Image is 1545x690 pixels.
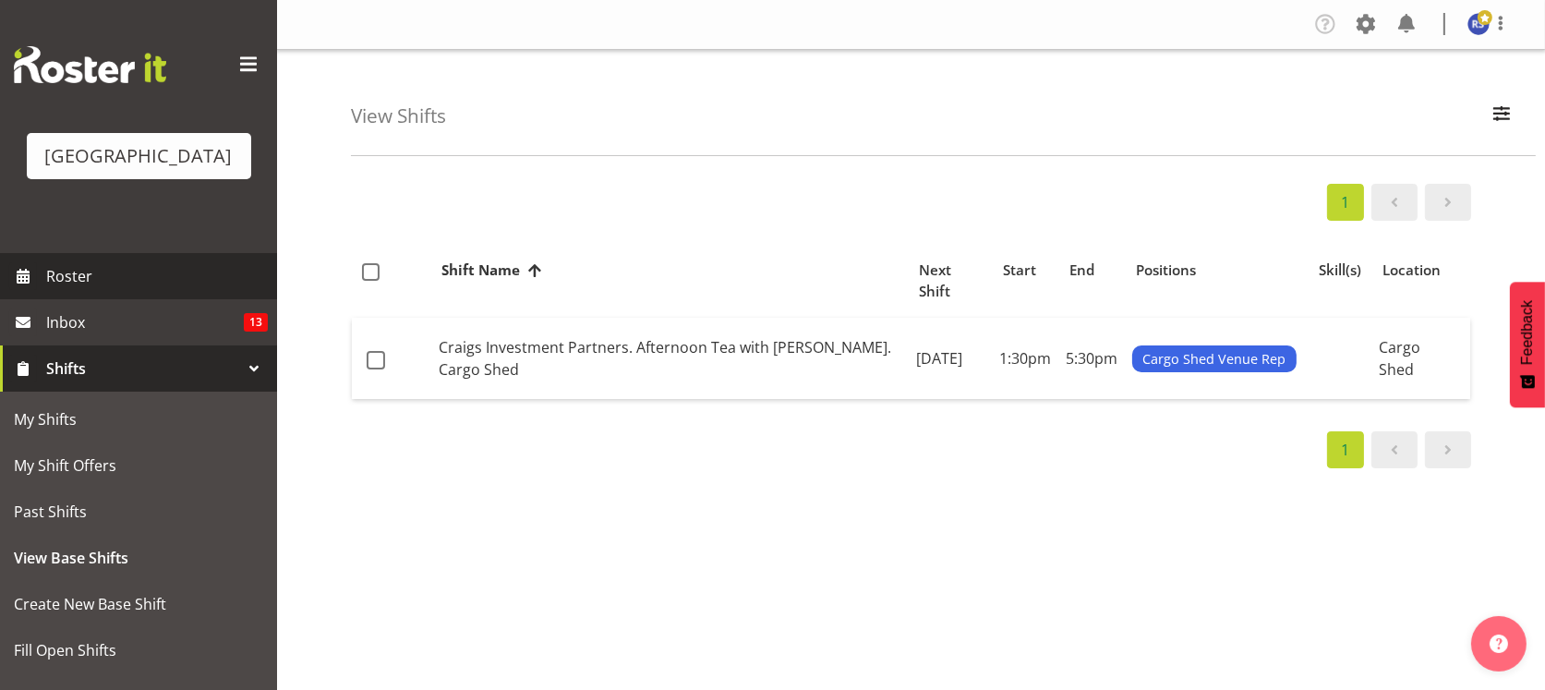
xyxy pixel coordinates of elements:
a: Past Shifts [5,489,272,535]
a: View Base Shifts [5,535,272,581]
span: Start [1003,260,1036,281]
span: My Shift Offers [14,452,263,479]
td: 1:30pm [992,318,1058,399]
img: Rosterit website logo [14,46,166,83]
td: Craigs Investment Partners. Afternoon Tea with [PERSON_NAME]. Cargo Shed [431,318,909,399]
span: Positions [1136,260,1196,281]
a: Fill Open Shifts [5,627,272,673]
span: Cargo Shed [1379,337,1420,380]
span: Feedback [1519,300,1536,365]
span: End [1069,260,1094,281]
span: Location [1382,260,1441,281]
td: [DATE] [909,318,993,399]
span: Past Shifts [14,498,263,526]
span: Shift Name [441,260,520,281]
span: Next Shift [919,260,982,302]
td: 5:30pm [1058,318,1125,399]
span: Cargo Shed Venue Rep [1142,349,1285,369]
div: [GEOGRAPHIC_DATA] [45,142,233,170]
span: Skill(s) [1319,260,1361,281]
img: robyn-shefer9526.jpg [1467,13,1490,35]
button: Feedback - Show survey [1510,282,1545,407]
span: Inbox [46,309,244,336]
span: Roster [46,262,268,290]
a: My Shifts [5,396,272,442]
img: help-xxl-2.png [1490,635,1508,653]
span: 13 [244,313,268,332]
a: My Shift Offers [5,442,272,489]
span: Fill Open Shifts [14,636,263,664]
span: Create New Base Shift [14,590,263,618]
span: View Base Shifts [14,544,263,572]
h4: View Shifts [351,105,446,127]
span: My Shifts [14,406,263,433]
span: Shifts [46,355,240,382]
a: Create New Base Shift [5,581,272,627]
button: Filter Employees [1482,96,1521,137]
